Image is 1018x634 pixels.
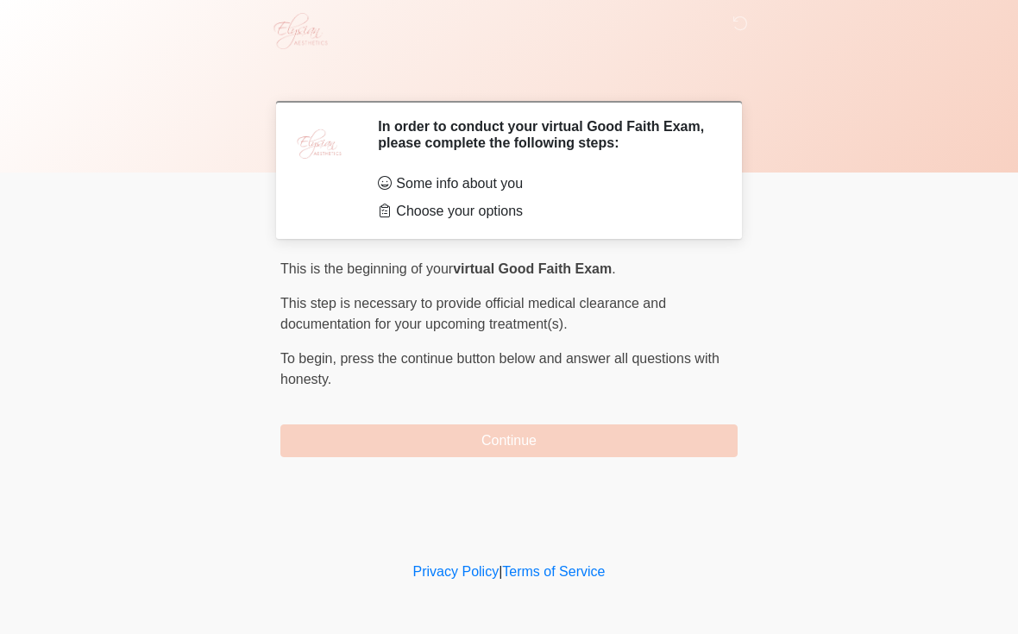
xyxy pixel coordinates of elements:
[293,118,345,170] img: Agent Avatar
[378,118,712,151] h2: In order to conduct your virtual Good Faith Exam, please complete the following steps:
[413,564,500,579] a: Privacy Policy
[612,261,615,276] span: .
[499,564,502,579] a: |
[280,424,738,457] button: Continue
[267,62,751,94] h1: ‎ ‎ ‎ ‎
[378,201,712,222] li: Choose your options
[280,351,720,386] span: press the continue button below and answer all questions with honesty.
[280,296,666,331] span: This step is necessary to provide official medical clearance and documentation for your upcoming ...
[502,564,605,579] a: Terms of Service
[280,351,340,366] span: To begin,
[280,261,453,276] span: This is the beginning of your
[378,173,712,194] li: Some info about you
[453,261,612,276] strong: virtual Good Faith Exam
[263,13,336,49] img: Elysian Aesthetics Logo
